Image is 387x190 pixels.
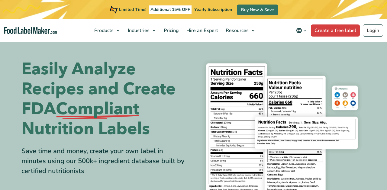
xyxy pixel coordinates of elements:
span: Additional 15% OFF [149,5,192,14]
h1: Easily Analyze Recipes and Create FDA Nutrition Labels [21,59,189,139]
span: Compliant [56,99,139,119]
a: Pricing [160,19,181,42]
div: Save time and money, create your own label in minutes using our 500k+ ingredient database built b... [21,146,189,176]
span: Limited Time! [119,7,146,12]
span: Industries [126,27,150,34]
a: Hire an Expert [183,19,221,42]
a: Create a free label [311,24,360,37]
button: Change language [292,24,311,37]
span: Pricing [162,27,179,34]
span: Products [92,27,114,34]
a: Login [363,24,383,37]
a: Food Label Maker homepage [4,27,57,34]
a: Products [91,19,123,42]
a: Resources [222,19,258,42]
a: Buy Now & Save [237,5,278,15]
span: Yearly Subscription [194,7,232,12]
span: Hire an Expert [185,27,219,34]
span: Resources [224,27,249,34]
a: Industries [124,19,159,42]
